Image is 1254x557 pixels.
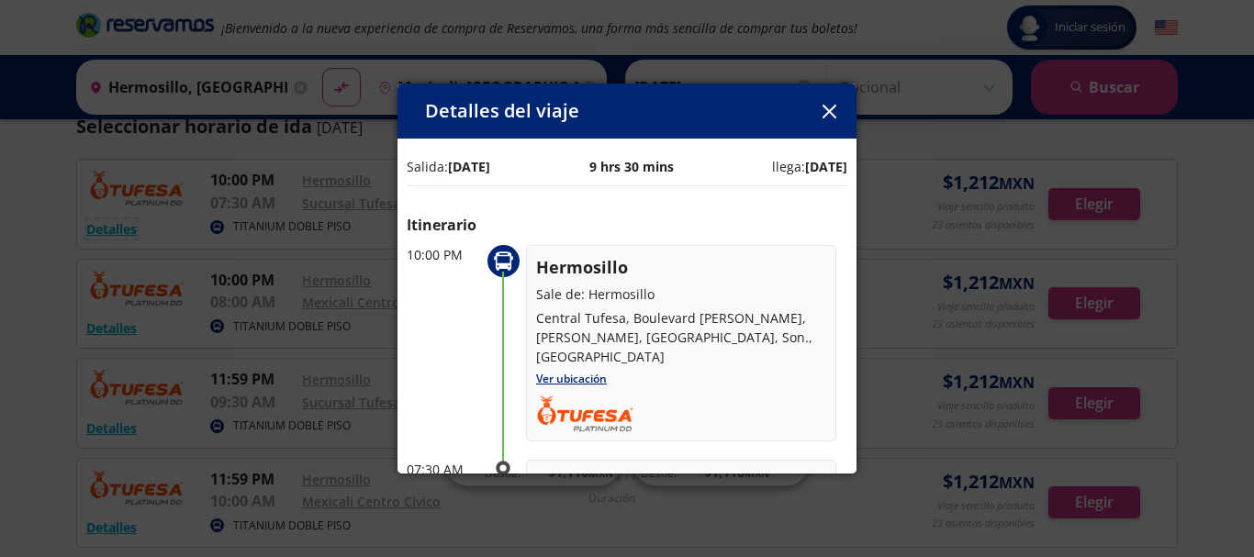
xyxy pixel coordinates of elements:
[407,460,480,479] p: 07:30 AM
[536,394,634,431] img: TUFESA_PLATINUM_DD.png
[536,308,826,366] p: Central Tufesa, Boulevard [PERSON_NAME], [PERSON_NAME], [GEOGRAPHIC_DATA], Son., [GEOGRAPHIC_DATA]
[536,371,607,386] a: Ver ubicación
[536,284,826,304] p: Sale de: Hermosillo
[772,157,847,176] p: llega:
[805,158,847,175] b: [DATE]
[536,255,826,280] p: Hermosillo
[407,245,480,264] p: 10:00 PM
[448,158,490,175] b: [DATE]
[407,214,847,236] p: Itinerario
[589,157,674,176] p: 9 hrs 30 mins
[407,157,490,176] p: Salida:
[425,97,579,125] p: Detalles del viaje
[536,470,826,495] p: Mexicali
